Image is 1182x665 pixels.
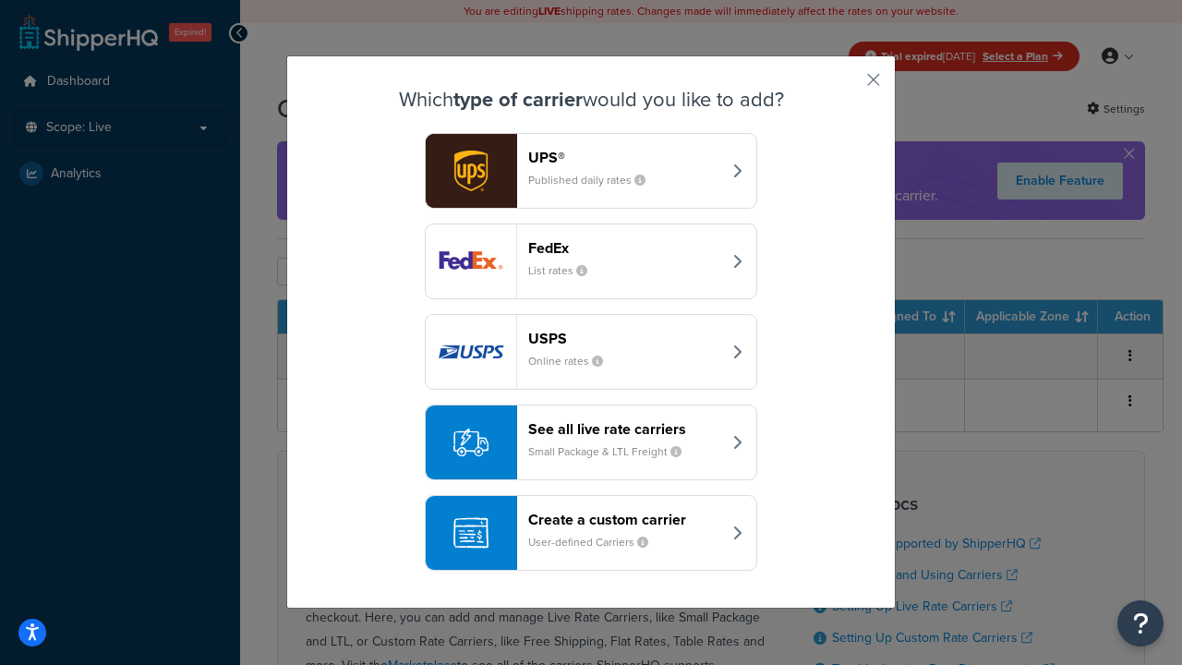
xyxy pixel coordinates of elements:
button: Create a custom carrierUser-defined Carriers [425,495,757,571]
img: ups logo [426,134,516,208]
button: fedEx logoFedExList rates [425,224,757,299]
small: User-defined Carriers [528,534,663,550]
h3: Which would you like to add? [333,89,849,111]
img: usps logo [426,315,516,389]
button: usps logoUSPSOnline rates [425,314,757,390]
button: Open Resource Center [1117,600,1164,647]
img: icon-carrier-custom-c93b8a24.svg [453,515,488,550]
button: ups logoUPS®Published daily rates [425,133,757,209]
header: USPS [528,330,721,347]
header: Create a custom carrier [528,511,721,528]
small: List rates [528,262,602,279]
header: FedEx [528,239,721,257]
small: Small Package & LTL Freight [528,443,696,460]
img: fedEx logo [426,224,516,298]
header: See all live rate carriers [528,420,721,438]
small: Published daily rates [528,172,660,188]
header: UPS® [528,149,721,166]
small: Online rates [528,353,618,369]
strong: type of carrier [453,84,583,115]
button: See all live rate carriersSmall Package & LTL Freight [425,405,757,480]
img: icon-carrier-liverate-becf4550.svg [453,425,488,460]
